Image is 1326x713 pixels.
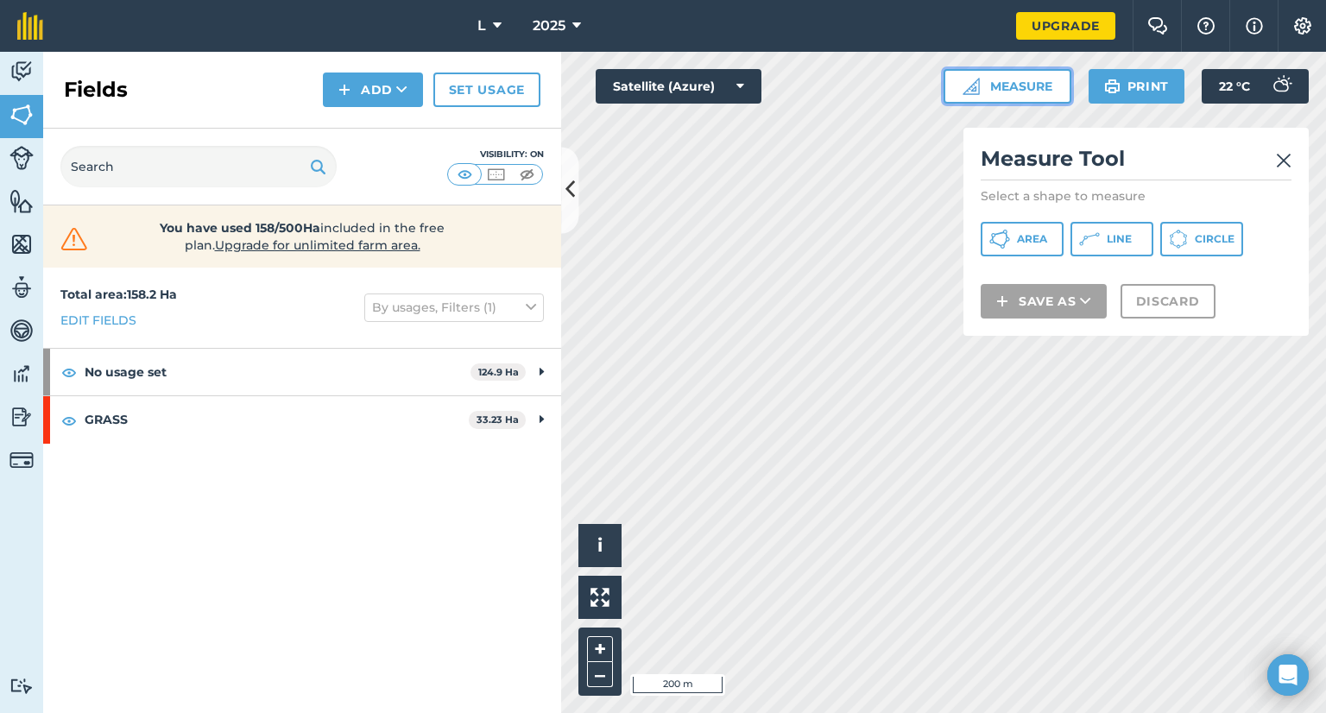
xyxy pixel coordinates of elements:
[9,404,34,430] img: svg+xml;base64,PD94bWwgdmVyc2lvbj0iMS4wIiBlbmNvZGluZz0idXRmLTgiPz4KPCEtLSBHZW5lcmF0b3I6IEFkb2JlIE...
[1219,69,1250,104] span: 22 ° C
[597,534,603,556] span: i
[944,69,1071,104] button: Measure
[17,12,43,40] img: fieldmargin Logo
[57,219,547,254] a: You have used 158/500Haincluded in the free plan.Upgrade for unlimited farm area.
[1267,654,1309,696] div: Open Intercom Messenger
[1121,284,1215,319] button: Discard
[60,287,177,302] strong: Total area : 158.2 Ha
[587,662,613,687] button: –
[9,102,34,128] img: svg+xml;base64,PHN2ZyB4bWxucz0iaHR0cDovL3d3dy53My5vcmcvMjAwMC9zdmciIHdpZHRoPSI1NiIgaGVpZ2h0PSI2MC...
[61,362,77,382] img: svg+xml;base64,PHN2ZyB4bWxucz0iaHR0cDovL3d3dy53My5vcmcvMjAwMC9zdmciIHdpZHRoPSIxOCIgaGVpZ2h0PSIyNC...
[323,73,423,107] button: Add
[981,145,1291,180] h2: Measure Tool
[1160,222,1243,256] button: Circle
[338,79,350,100] img: svg+xml;base64,PHN2ZyB4bWxucz0iaHR0cDovL3d3dy53My5vcmcvMjAwMC9zdmciIHdpZHRoPSIxNCIgaGVpZ2h0PSIyNC...
[447,148,544,161] div: Visibility: On
[1246,16,1263,36] img: svg+xml;base64,PHN2ZyB4bWxucz0iaHR0cDovL3d3dy53My5vcmcvMjAwMC9zdmciIHdpZHRoPSIxNyIgaGVpZ2h0PSIxNy...
[57,226,92,252] img: svg+xml;base64,PHN2ZyB4bWxucz0iaHR0cDovL3d3dy53My5vcmcvMjAwMC9zdmciIHdpZHRoPSIzMiIgaGVpZ2h0PSIzMC...
[64,76,128,104] h2: Fields
[310,156,326,177] img: svg+xml;base64,PHN2ZyB4bWxucz0iaHR0cDovL3d3dy53My5vcmcvMjAwMC9zdmciIHdpZHRoPSIxOSIgaGVpZ2h0PSIyNC...
[981,187,1291,205] p: Select a shape to measure
[9,274,34,300] img: svg+xml;base64,PD94bWwgdmVyc2lvbj0iMS4wIiBlbmNvZGluZz0idXRmLTgiPz4KPCEtLSBHZW5lcmF0b3I6IEFkb2JlIE...
[1089,69,1185,104] button: Print
[996,291,1008,312] img: svg+xml;base64,PHN2ZyB4bWxucz0iaHR0cDovL3d3dy53My5vcmcvMjAwMC9zdmciIHdpZHRoPSIxNCIgaGVpZ2h0PSIyNC...
[1292,17,1313,35] img: A cog icon
[1016,12,1115,40] a: Upgrade
[433,73,540,107] a: Set usage
[516,166,538,183] img: svg+xml;base64,PHN2ZyB4bWxucz0iaHR0cDovL3d3dy53My5vcmcvMjAwMC9zdmciIHdpZHRoPSI1MCIgaGVpZ2h0PSI0MC...
[9,59,34,85] img: svg+xml;base64,PD94bWwgdmVyc2lvbj0iMS4wIiBlbmNvZGluZz0idXRmLTgiPz4KPCEtLSBHZW5lcmF0b3I6IEFkb2JlIE...
[43,349,561,395] div: No usage set124.9 Ha
[1202,69,1309,104] button: 22 °C
[215,237,420,253] span: Upgrade for unlimited farm area.
[454,166,476,183] img: svg+xml;base64,PHN2ZyB4bWxucz0iaHR0cDovL3d3dy53My5vcmcvMjAwMC9zdmciIHdpZHRoPSI1MCIgaGVpZ2h0PSI0MC...
[60,146,337,187] input: Search
[1070,222,1153,256] button: Line
[1276,150,1291,171] img: svg+xml;base64,PHN2ZyB4bWxucz0iaHR0cDovL3d3dy53My5vcmcvMjAwMC9zdmciIHdpZHRoPSIyMiIgaGVpZ2h0PSIzMC...
[9,678,34,694] img: svg+xml;base64,PD94bWwgdmVyc2lvbj0iMS4wIiBlbmNvZGluZz0idXRmLTgiPz4KPCEtLSBHZW5lcmF0b3I6IEFkb2JlIE...
[9,188,34,214] img: svg+xml;base64,PHN2ZyB4bWxucz0iaHR0cDovL3d3dy53My5vcmcvMjAwMC9zdmciIHdpZHRoPSI1NiIgaGVpZ2h0PSI2MC...
[485,166,507,183] img: svg+xml;base64,PHN2ZyB4bWxucz0iaHR0cDovL3d3dy53My5vcmcvMjAwMC9zdmciIHdpZHRoPSI1MCIgaGVpZ2h0PSI0MC...
[478,366,519,378] strong: 124.9 Ha
[364,293,544,321] button: By usages, Filters (1)
[9,146,34,170] img: svg+xml;base64,PD94bWwgdmVyc2lvbj0iMS4wIiBlbmNvZGluZz0idXRmLTgiPz4KPCEtLSBHZW5lcmF0b3I6IEFkb2JlIE...
[596,69,761,104] button: Satellite (Azure)
[963,78,980,95] img: Ruler icon
[9,318,34,344] img: svg+xml;base64,PD94bWwgdmVyc2lvbj0iMS4wIiBlbmNvZGluZz0idXRmLTgiPz4KPCEtLSBHZW5lcmF0b3I6IEFkb2JlIE...
[981,222,1064,256] button: Area
[533,16,565,36] span: 2025
[61,410,77,431] img: svg+xml;base64,PHN2ZyB4bWxucz0iaHR0cDovL3d3dy53My5vcmcvMjAwMC9zdmciIHdpZHRoPSIxOCIgaGVpZ2h0PSIyNC...
[587,636,613,662] button: +
[9,361,34,387] img: svg+xml;base64,PD94bWwgdmVyc2lvbj0iMS4wIiBlbmNvZGluZz0idXRmLTgiPz4KPCEtLSBHZW5lcmF0b3I6IEFkb2JlIE...
[590,588,609,607] img: Four arrows, one pointing top left, one top right, one bottom right and the last bottom left
[1017,232,1047,246] span: Area
[477,413,519,426] strong: 33.23 Ha
[43,396,561,443] div: GRASS33.23 Ha
[118,219,486,254] span: included in the free plan .
[578,524,622,567] button: i
[9,448,34,472] img: svg+xml;base64,PD94bWwgdmVyc2lvbj0iMS4wIiBlbmNvZGluZz0idXRmLTgiPz4KPCEtLSBHZW5lcmF0b3I6IEFkb2JlIE...
[1147,17,1168,35] img: Two speech bubbles overlapping with the left bubble in the forefront
[981,284,1107,319] button: Save as
[1196,17,1216,35] img: A question mark icon
[1104,76,1121,97] img: svg+xml;base64,PHN2ZyB4bWxucz0iaHR0cDovL3d3dy53My5vcmcvMjAwMC9zdmciIHdpZHRoPSIxOSIgaGVpZ2h0PSIyNC...
[1107,232,1132,246] span: Line
[60,311,136,330] a: Edit fields
[160,220,320,236] strong: You have used 158/500Ha
[85,396,469,443] strong: GRASS
[1195,232,1234,246] span: Circle
[1264,69,1298,104] img: svg+xml;base64,PD94bWwgdmVyc2lvbj0iMS4wIiBlbmNvZGluZz0idXRmLTgiPz4KPCEtLSBHZW5lcmF0b3I6IEFkb2JlIE...
[85,349,470,395] strong: No usage set
[477,16,486,36] span: L
[9,231,34,257] img: svg+xml;base64,PHN2ZyB4bWxucz0iaHR0cDovL3d3dy53My5vcmcvMjAwMC9zdmciIHdpZHRoPSI1NiIgaGVpZ2h0PSI2MC...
